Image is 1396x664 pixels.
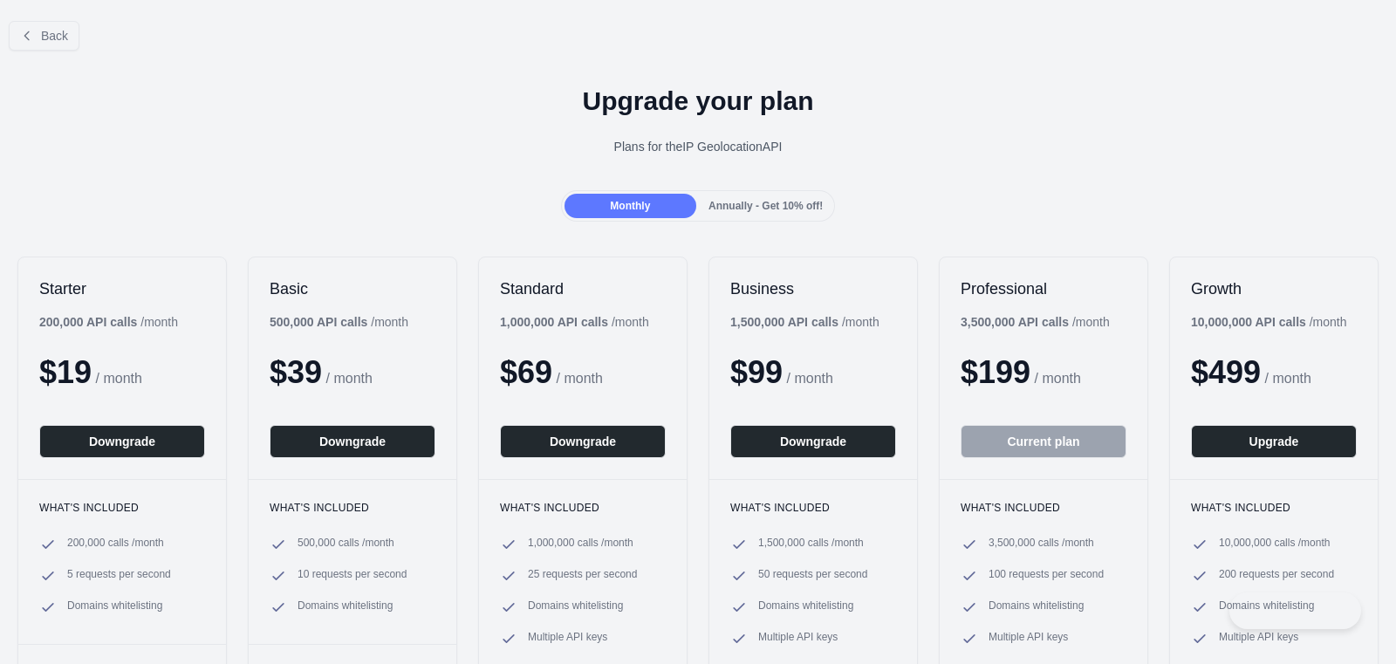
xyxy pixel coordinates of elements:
span: / month [557,371,603,386]
b: 1,000,000 API calls [500,315,608,329]
span: / month [1035,371,1081,386]
b: 1,500,000 API calls [730,315,838,329]
div: / month [500,313,649,331]
span: $ 99 [730,354,783,390]
div: / month [961,313,1110,331]
span: $ 199 [961,354,1030,390]
span: / month [787,371,833,386]
span: $ 69 [500,354,552,390]
div: / month [730,313,879,331]
b: 3,500,000 API calls [961,315,1069,329]
iframe: Toggle Customer Support [1229,592,1361,629]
